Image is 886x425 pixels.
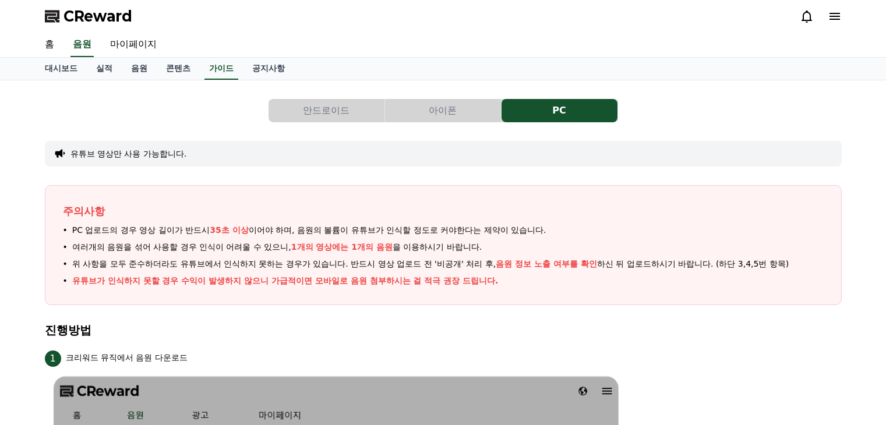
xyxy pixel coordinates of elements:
a: 콘텐츠 [157,58,200,80]
a: 안드로이드 [269,99,385,122]
span: 위 사항을 모두 준수하더라도 유튜브에서 인식하지 못하는 경우가 있습니다. 반드시 영상 업로드 전 '비공개' 처리 후, 하신 뒤 업로드하시기 바랍니다. (하단 3,4,5번 항목) [72,258,789,270]
span: 35초 이상 [210,225,248,235]
p: 주의사항 [63,203,824,219]
a: 공지사항 [243,58,294,80]
a: CReward [45,7,132,26]
p: 유튜브가 인식하지 못할 경우 수익이 발생하지 않으니 가급적이면 모바일로 음원 첨부하시는 걸 적극 권장 드립니다. [72,275,499,287]
button: PC [502,99,617,122]
span: 1개의 영상에는 1개의 음원 [291,242,393,252]
a: 음원 [70,33,94,57]
span: 여러개의 음원을 섞어 사용할 경우 인식이 어려울 수 있으니, 을 이용하시기 바랍니다. [72,241,482,253]
button: 유튜브 영상만 사용 가능합니다. [70,148,187,160]
a: 대시보드 [36,58,87,80]
a: 홈 [36,33,63,57]
span: 음원 정보 노출 여부를 확인 [496,259,597,268]
button: 안드로이드 [269,99,384,122]
a: 마이페이지 [101,33,166,57]
p: 크리워드 뮤직에서 음원 다운로드 [66,352,188,364]
span: PC 업로드의 경우 영상 길이가 반드시 이어야 하며, 음원의 볼륨이 유튜브가 인식할 정도로 커야한다는 제약이 있습니다. [72,224,546,236]
a: 실적 [87,58,122,80]
a: 가이드 [204,58,238,80]
a: PC [502,99,618,122]
a: 음원 [122,58,157,80]
span: 1 [45,350,61,367]
button: 아이폰 [385,99,501,122]
h4: 진행방법 [45,324,842,337]
span: CReward [63,7,132,26]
